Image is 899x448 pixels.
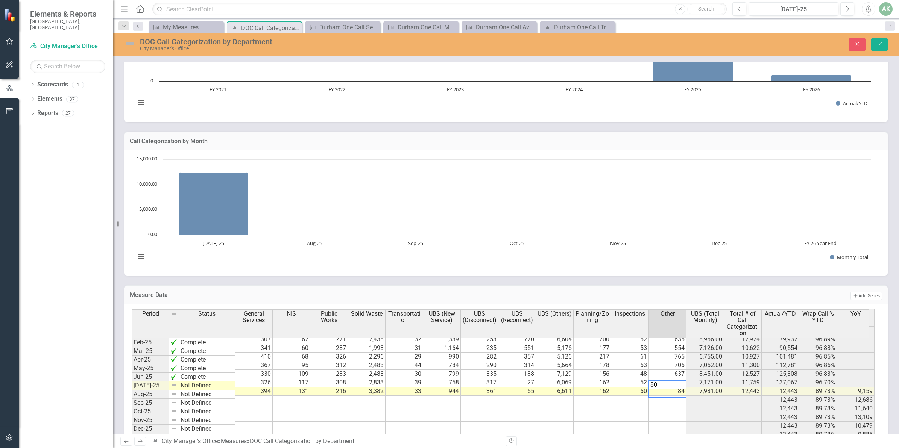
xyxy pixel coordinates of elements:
[4,9,17,22] img: ClearPoint Strategy
[837,422,875,430] td: 10,479
[386,361,423,370] td: 44
[235,387,273,396] td: 394
[611,344,649,353] td: 53
[799,404,837,413] td: 89.73%
[137,155,157,162] text: 15,000.00
[312,310,346,324] span: Public Works
[837,413,875,422] td: 13,109
[310,344,348,353] td: 287
[385,23,457,32] a: Durham One Call Metric Summary Stats (Data Entry)
[387,310,421,324] span: Transportation
[461,344,498,353] td: 235
[179,433,235,442] td: Not Defined
[237,310,271,324] span: General Services
[724,370,762,378] td: 12,527
[879,2,893,16] button: AK
[179,390,235,399] td: Not Defined
[307,240,322,247] text: Aug-25
[574,361,611,370] td: 178
[649,353,686,361] td: 765
[724,387,762,396] td: 12,443
[273,378,310,387] td: 117
[386,387,423,396] td: 33
[310,335,348,344] td: 271
[762,404,799,413] td: 12,443
[250,437,354,445] div: DOC Call Categorization by Department
[203,240,224,247] text: [DATE]-25
[150,77,153,84] text: 0
[762,387,799,396] td: 12,443
[611,387,649,396] td: 60
[574,335,611,344] td: 200
[836,100,867,107] button: Show Actual/YTD
[799,387,837,396] td: 89.73%
[171,356,177,362] img: pn3juVPvDdvCqu7vbYrEMDg6CUzabDQhiKWch+xf20x4ApKJKMwAAAABJRU5ErkJggg==
[30,42,105,51] a: City Manager's Office
[649,335,686,344] td: 636
[611,378,649,387] td: 52
[686,361,724,370] td: 7,052.00
[423,361,461,370] td: 784
[461,370,498,378] td: 335
[498,344,536,353] td: 551
[72,82,84,88] div: 1
[423,353,461,361] td: 990
[171,348,177,354] img: pn3juVPvDdvCqu7vbYrEMDg6CUzabDQhiKWch+xf20x4ApKJKMwAAAABJRU5ErkJggg==
[751,5,836,14] div: [DATE]-25
[498,353,536,361] td: 357
[649,344,686,353] td: 554
[152,3,727,16] input: Search ClearPoint...
[536,335,574,344] td: 6,604
[611,361,649,370] td: 63
[830,254,868,260] button: Show Monthly Total
[348,378,386,387] td: 2,833
[140,38,556,46] div: DOC Call Categorization by Department
[498,370,536,378] td: 188
[408,240,423,247] text: Sep-25
[762,370,799,378] td: 125,308
[150,23,222,32] a: My Measures
[179,399,235,407] td: Not Defined
[762,335,799,344] td: 79,932
[649,370,686,378] td: 637
[575,310,609,324] span: Planning/Zoning
[850,292,882,300] button: Add Series
[139,206,157,212] text: 5,000.00
[30,9,105,18] span: Elements & Reports
[179,172,248,235] path: Jul-25, 12,443. Monthly Total.
[235,370,273,378] td: 330
[179,364,235,373] td: Complete
[132,399,169,407] td: Sep-25
[132,381,169,390] td: [DATE]-25
[37,109,58,118] a: Reports
[132,390,169,399] td: Aug-25
[179,356,235,364] td: Complete
[171,425,177,431] img: 8DAGhfEEPCf229AAAAAElFTkSuQmCC
[799,344,837,353] td: 96.88%
[749,2,838,16] button: [DATE]-25
[554,23,613,32] div: Durham One Call Transfer Rate
[423,344,461,353] td: 1,164
[803,86,820,93] text: FY 2026
[142,310,159,317] span: Period
[310,353,348,361] td: 326
[461,335,498,344] td: 253
[801,310,835,324] span: Wrap Call % YTD
[536,370,574,378] td: 7,129
[348,361,386,370] td: 2,483
[132,347,169,356] td: Mar-25
[132,364,169,373] td: May-25
[235,335,273,344] td: 307
[310,361,348,370] td: 312
[837,387,875,396] td: 9,159
[210,86,226,93] text: FY 2021
[328,86,345,93] text: FY 2022
[163,23,222,32] div: My Measures
[179,381,235,390] td: Not Defined
[132,407,169,416] td: Oct-25
[171,400,177,406] img: 8DAGhfEEPCf229AAAAAElFTkSuQmCC
[62,110,74,117] div: 27
[30,60,105,73] input: Search Below...
[241,23,300,33] div: DOC Call Categorization by Department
